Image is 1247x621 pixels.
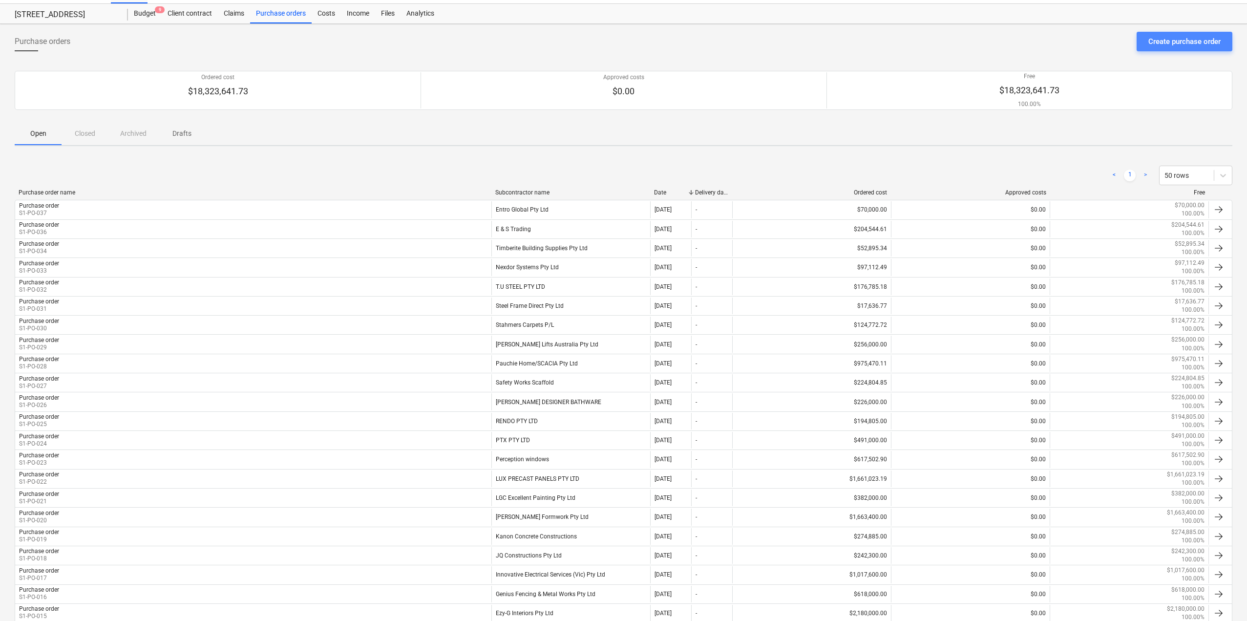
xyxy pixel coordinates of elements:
[655,591,672,598] div: [DATE]
[312,4,341,23] a: Costs
[1171,586,1205,594] p: $618,000.00
[19,516,59,525] p: S1-PO-020
[491,566,650,583] div: Innovative Electrical Services (Vic) Pty Ltd
[19,202,59,209] div: Purchase order
[19,529,59,535] div: Purchase order
[19,286,59,294] p: S1-PO-032
[696,591,697,598] div: -
[341,4,375,23] div: Income
[401,4,440,23] a: Analytics
[1182,210,1205,218] p: 100.00%
[696,494,697,501] div: -
[19,401,59,409] p: S1-PO-026
[732,278,891,295] div: $176,785.18
[1175,240,1205,248] p: $52,895.34
[732,451,891,468] div: $617,502.90
[1171,413,1205,421] p: $194,805.00
[19,535,59,544] p: S1-PO-019
[19,452,59,459] div: Purchase order
[891,471,1050,487] div: $0.00
[655,226,672,233] div: [DATE]
[603,86,644,97] p: $0.00
[19,413,59,420] div: Purchase order
[1137,32,1232,51] button: Create purchase order
[891,586,1050,602] div: $0.00
[696,360,697,367] div: -
[1182,229,1205,237] p: 100.00%
[999,85,1059,96] p: $18,323,641.73
[732,259,891,276] div: $97,112.49
[250,4,312,23] div: Purchase orders
[655,206,672,213] div: [DATE]
[1182,344,1205,353] p: 100.00%
[655,610,672,617] div: [DATE]
[891,240,1050,257] div: $0.00
[732,471,891,487] div: $1,661,023.19
[1182,440,1205,449] p: 100.00%
[19,612,59,621] p: S1-PO-015
[1171,278,1205,287] p: $176,785.18
[26,128,50,139] p: Open
[19,548,59,555] div: Purchase order
[491,528,650,545] div: Kanon Concrete Constructions
[732,413,891,429] div: $194,805.00
[19,298,59,305] div: Purchase order
[696,321,697,328] div: -
[1182,594,1205,602] p: 100.00%
[1171,336,1205,344] p: $256,000.00
[15,36,70,47] span: Purchase orders
[1171,221,1205,229] p: $204,544.61
[655,533,672,540] div: [DATE]
[696,456,697,463] div: -
[128,4,162,23] div: Budget
[1167,566,1205,575] p: $1,017,600.00
[655,418,672,425] div: [DATE]
[696,437,697,444] div: -
[19,247,59,256] p: S1-PO-034
[999,100,1059,108] p: 100.00%
[19,260,59,267] div: Purchase order
[19,459,59,467] p: S1-PO-023
[1108,170,1120,181] a: Previous page
[19,240,59,247] div: Purchase order
[19,394,59,401] div: Purchase order
[19,471,59,478] div: Purchase order
[1140,170,1151,181] a: Next page
[162,4,218,23] a: Client contract
[491,393,650,410] div: [PERSON_NAME] DESIGNER BATHWARE
[19,318,59,324] div: Purchase order
[655,571,672,578] div: [DATE]
[696,206,697,213] div: -
[732,509,891,525] div: $1,663,400.00
[895,189,1046,196] div: Approved costs
[891,298,1050,314] div: $0.00
[19,228,59,236] p: S1-PO-036
[170,128,193,139] p: Drafts
[696,379,697,386] div: -
[655,514,672,520] div: [DATE]
[732,317,891,333] div: $124,772.72
[491,471,650,487] div: LUX PRECAST PANELS PTY LTD
[1167,509,1205,517] p: $1,663,400.00
[891,432,1050,449] div: $0.00
[655,341,672,348] div: [DATE]
[491,413,650,429] div: RENDO PTY LTD
[696,610,697,617] div: -
[891,509,1050,525] div: $0.00
[891,317,1050,333] div: $0.00
[491,278,650,295] div: T.U STEEL PTY LTD
[1054,189,1205,196] div: Free
[491,374,650,391] div: Safety Works Scaffold
[491,336,650,352] div: [PERSON_NAME] Lifts Australia Pty Ltd
[654,189,687,196] div: Date
[655,494,672,501] div: [DATE]
[491,432,650,449] div: PTX PTY LTD
[732,547,891,564] div: $242,300.00
[19,356,59,363] div: Purchase order
[732,393,891,410] div: $226,000.00
[19,337,59,343] div: Purchase order
[19,497,59,506] p: S1-PO-021
[1182,556,1205,564] p: 100.00%
[696,418,697,425] div: -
